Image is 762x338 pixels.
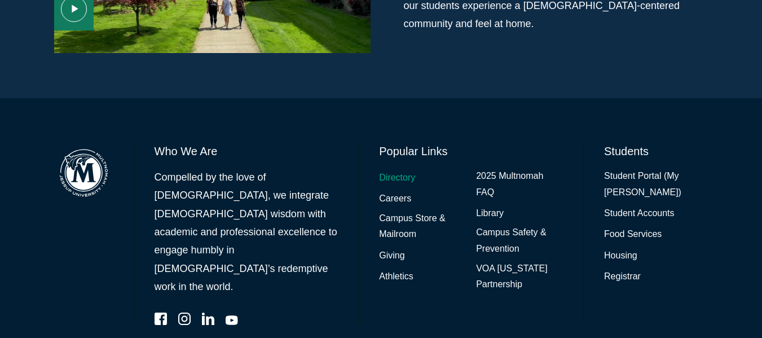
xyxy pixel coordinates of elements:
[476,261,563,293] a: VOA [US_STATE] Partnership
[604,143,708,159] h6: Students
[476,168,563,201] a: 2025 Multnomah FAQ
[202,313,214,325] a: LinkedIn
[476,225,563,257] a: Campus Safety & Prevention
[226,313,238,325] a: YouTube
[379,170,415,186] a: Directory
[178,313,191,325] a: Instagram
[379,248,404,264] a: Giving
[155,168,338,296] p: Compelled by the love of [DEMOGRAPHIC_DATA], we integrate [DEMOGRAPHIC_DATA] wisdom with academic...
[155,143,338,159] h6: Who We Are
[379,191,411,207] a: Careers
[379,269,413,285] a: Athletics
[604,248,637,264] a: Housing
[476,205,504,222] a: Library
[604,269,641,285] a: Registrar
[604,168,708,201] a: Student Portal (My [PERSON_NAME])
[604,205,675,222] a: Student Accounts
[54,143,113,203] img: Multnomah Campus of Jessup University logo
[155,313,167,325] a: Facebook
[379,143,563,159] h6: Popular Links
[379,210,466,243] a: Campus Store & Mailroom
[604,226,662,243] a: Food Services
